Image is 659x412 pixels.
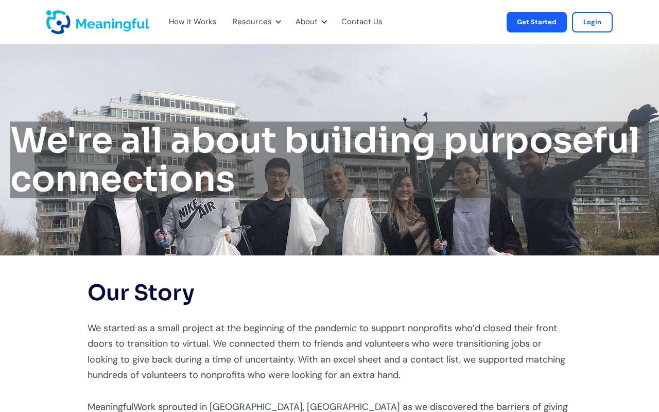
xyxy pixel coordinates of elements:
h2: Our Story [88,281,571,305]
a: Contact Us [341,15,383,29]
div: Contact Us [335,5,395,39]
a: Get Started [507,12,567,32]
div: Resources [227,5,284,39]
div: How it Works [163,5,221,39]
a: home [46,10,72,34]
div: About [296,15,318,29]
h1: We're all about building purposeful connections [10,122,649,199]
div: About [289,5,330,39]
a: Login [572,12,613,32]
a: How it Works [169,15,209,29]
div: Resources [233,15,272,29]
div: How it Works [169,15,217,29]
